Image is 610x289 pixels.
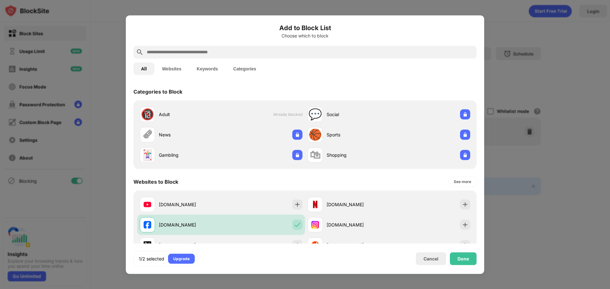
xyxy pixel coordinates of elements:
div: [DOMAIN_NAME] [159,221,221,228]
div: 🛍 [310,148,321,161]
div: [DOMAIN_NAME] [327,221,389,228]
div: Upgrade [173,255,190,262]
div: 1/2 selected [139,255,164,262]
div: 💬 [308,108,322,121]
div: 🔞 [141,108,154,121]
div: Gambling [159,152,221,158]
div: Shopping [327,152,389,158]
button: Websites [154,62,189,75]
div: [DOMAIN_NAME] [327,242,389,248]
h6: Add to Block List [133,23,477,32]
img: favicons [144,200,151,208]
div: Sports [327,131,389,138]
span: Already blocked [273,112,302,117]
div: Websites to Block [133,178,178,185]
button: All [133,62,154,75]
div: Cancel [424,256,438,261]
div: See more [454,178,471,185]
img: favicons [311,221,319,228]
div: [DOMAIN_NAME] [159,242,221,248]
img: favicons [311,200,319,208]
div: Social [327,111,389,118]
div: [DOMAIN_NAME] [159,201,221,208]
img: search.svg [136,48,144,56]
div: News [159,131,221,138]
img: favicons [311,241,319,249]
div: 🏀 [308,128,322,141]
button: Categories [226,62,264,75]
div: Choose which to block [133,33,477,38]
div: 🃏 [141,148,154,161]
div: Done [457,256,469,261]
img: favicons [144,241,151,249]
div: Adult [159,111,221,118]
button: Keywords [189,62,226,75]
div: [DOMAIN_NAME] [327,201,389,208]
div: 🗞 [142,128,153,141]
div: Categories to Block [133,88,182,95]
img: favicons [144,221,151,228]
